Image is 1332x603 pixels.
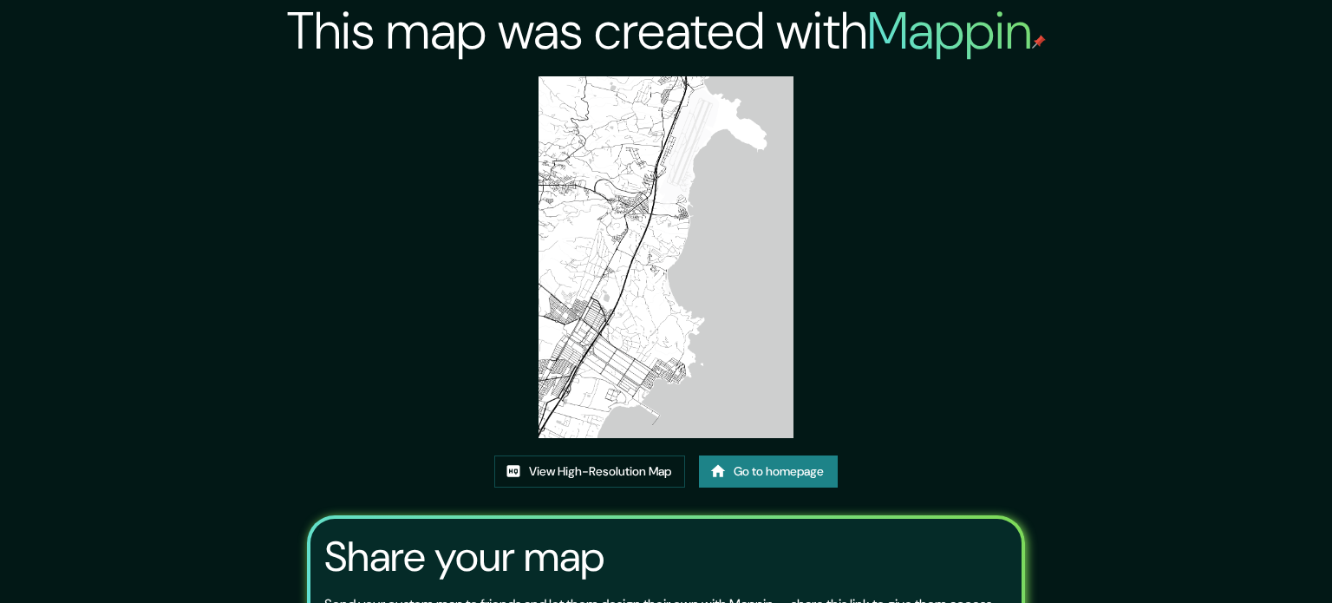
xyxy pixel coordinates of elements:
a: View High-Resolution Map [494,456,685,488]
h3: Share your map [324,533,604,581]
img: mappin-pin [1032,35,1046,49]
a: Go to homepage [699,456,838,488]
img: created-map [539,76,794,438]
